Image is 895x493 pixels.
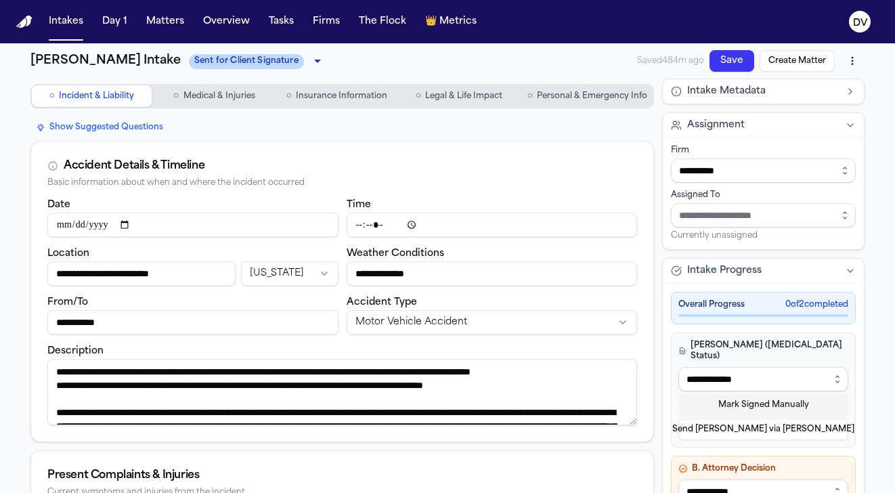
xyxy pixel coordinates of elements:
[425,15,437,28] span: crown
[347,200,371,210] label: Time
[43,9,89,34] button: Intakes
[425,91,502,102] span: Legal & Life Impact
[241,261,338,286] button: Incident state
[663,113,864,137] button: Assignment
[687,85,766,98] span: Intake Metadata
[347,261,638,286] input: Weather conditions
[347,249,444,259] label: Weather Conditions
[353,9,412,34] button: The Flock
[183,91,255,102] span: Medical & Injuries
[785,299,848,310] span: 0 of 2 completed
[47,297,88,307] label: From/To
[47,310,339,335] input: From/To destination
[671,158,856,183] input: Select firm
[173,89,179,103] span: ○
[59,91,134,102] span: Incident & Liability
[663,79,864,104] button: Intake Metadata
[399,85,519,107] button: Go to Legal & Life Impact
[47,213,339,237] input: Incident date
[32,85,152,107] button: Go to Incident & Liability
[16,16,32,28] a: Home
[189,51,326,70] div: Update intake status
[97,9,133,34] button: Day 1
[687,264,762,278] span: Intake Progress
[16,16,32,28] img: Finch Logo
[198,9,255,34] button: Overview
[416,89,421,103] span: ○
[47,200,70,210] label: Date
[30,119,169,135] button: Show Suggested Questions
[47,261,236,286] input: Incident location
[47,346,104,356] label: Description
[840,49,865,73] button: More actions
[671,190,856,200] div: Assigned To
[760,50,835,72] button: Create Matter
[522,85,653,107] button: Go to Personal & Emergency Info
[439,15,477,28] span: Metrics
[307,9,345,34] button: Firms
[189,54,304,69] span: Sent for Client Signature
[710,50,754,72] button: Save
[47,249,89,259] label: Location
[853,18,868,28] text: DV
[47,178,637,188] div: Basic information about when and where the incident occurred
[663,259,864,283] button: Intake Progress
[678,299,745,310] span: Overall Progress
[678,340,848,362] h4: [PERSON_NAME] ([MEDICAL_DATA] Status)
[671,203,856,228] input: Assign to staff member
[47,467,637,484] div: Present Complaints & Injuries
[537,91,647,102] span: Personal & Emergency Info
[671,145,856,156] div: Firm
[678,394,848,416] button: Mark Signed Manually
[154,85,274,107] button: Go to Medical & Injuries
[671,230,758,241] span: Currently unassigned
[47,359,637,425] textarea: Incident description
[49,89,55,103] span: ○
[263,9,299,34] button: Tasks
[678,463,848,474] h4: B. Attorney Decision
[347,297,417,307] label: Accident Type
[277,85,397,107] button: Go to Insurance Information
[687,119,745,132] span: Assignment
[30,51,181,70] h1: [PERSON_NAME] Intake
[420,9,482,34] button: crownMetrics
[347,213,638,237] input: Incident time
[637,56,704,66] span: Saved 484m ago
[64,158,204,174] div: Accident Details & Timeline
[286,89,291,103] span: ○
[141,9,190,34] button: Matters
[678,419,848,440] button: Send [PERSON_NAME] via [PERSON_NAME]
[296,91,387,102] span: Insurance Information
[527,89,533,103] span: ○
